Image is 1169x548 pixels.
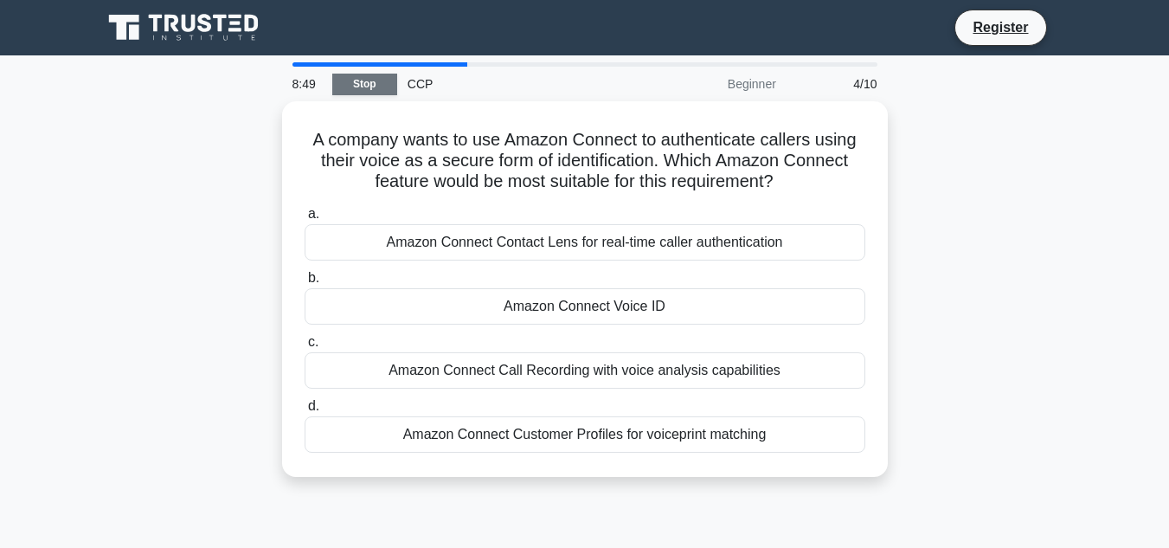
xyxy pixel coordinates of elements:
[308,334,318,349] span: c.
[305,224,865,261] div: Amazon Connect Contact Lens for real-time caller authentication
[305,416,865,453] div: Amazon Connect Customer Profiles for voiceprint matching
[332,74,397,95] a: Stop
[787,67,888,101] div: 4/10
[308,398,319,413] span: d.
[303,129,867,193] h5: A company wants to use Amazon Connect to authenticate callers using their voice as a secure form ...
[305,352,865,389] div: Amazon Connect Call Recording with voice analysis capabilities
[397,67,635,101] div: CCP
[282,67,332,101] div: 8:49
[308,270,319,285] span: b.
[308,206,319,221] span: a.
[635,67,787,101] div: Beginner
[962,16,1038,38] a: Register
[305,288,865,325] div: Amazon Connect Voice ID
